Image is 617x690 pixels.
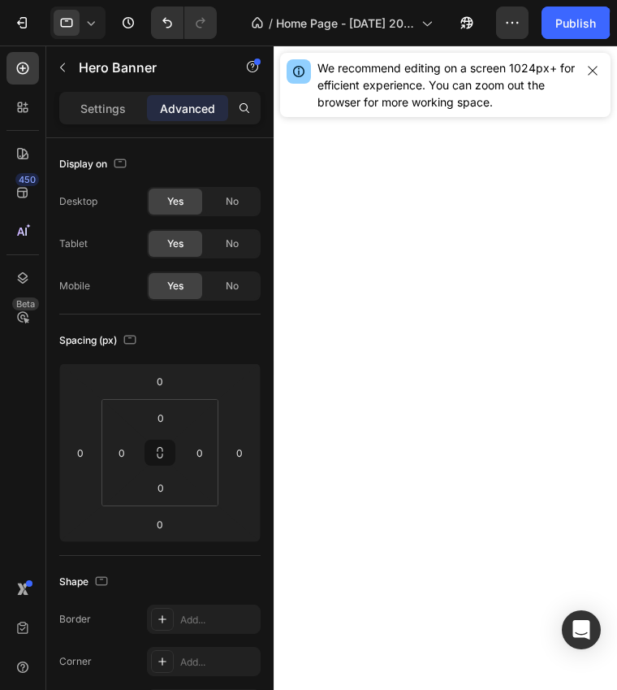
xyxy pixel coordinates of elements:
div: We recommend editing on a screen 1024px+ for efficient experience. You can zoom out the browser f... [317,59,575,111]
p: Settings [80,100,126,117]
input: 0 [227,440,252,465]
p: Advanced [160,100,215,117]
input: 0 [144,512,176,536]
div: Border [59,612,91,627]
span: No [226,194,239,209]
button: Publish [541,7,610,39]
input: 0px [145,475,177,500]
div: Add... [180,613,257,627]
div: Spacing (px) [59,330,140,352]
div: Shape [59,571,111,593]
span: Yes [167,194,183,209]
input: 0px [110,440,134,465]
div: Display on [59,154,130,176]
input: 0px [188,440,212,465]
div: Mobile [59,279,90,293]
div: 450 [15,173,39,186]
div: Beta [12,297,39,310]
div: Publish [555,15,596,32]
span: / [269,15,273,32]
input: 0 [144,369,176,393]
div: Undo/Redo [151,7,217,39]
div: Open Intercom Messenger [562,610,601,649]
div: Corner [59,654,92,669]
input: 0px [145,406,177,430]
span: Home Page - [DATE] 20:37:53 [276,15,415,32]
div: Desktop [59,194,97,209]
span: Yes [167,237,183,251]
span: No [226,237,239,251]
p: Hero Banner [79,58,217,77]
div: Tablet [59,237,88,251]
span: No [226,279,239,293]
div: Add... [180,655,257,670]
span: Yes [167,279,183,293]
iframe: Design area [274,46,617,690]
input: 0 [68,440,93,465]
